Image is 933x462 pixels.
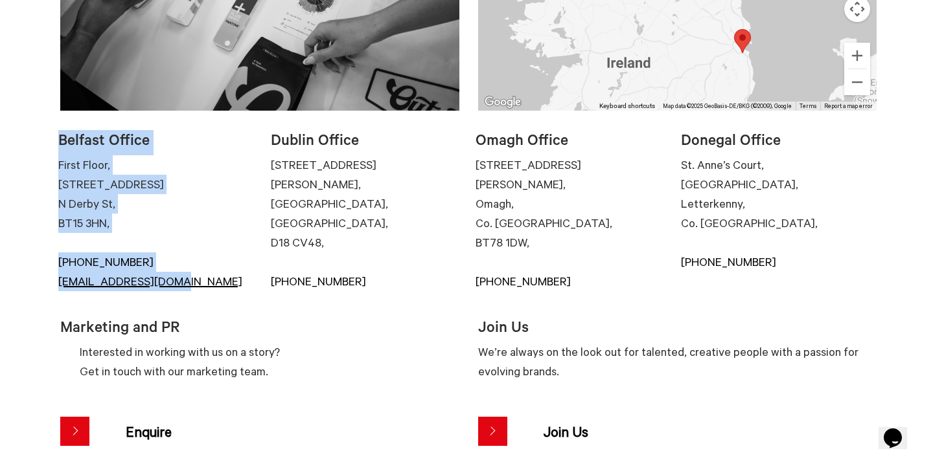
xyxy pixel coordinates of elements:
li: BT78 1DW, [476,233,664,252]
li: Marketing and PR [60,317,459,342]
li: N Derby St, [58,194,254,214]
li: [STREET_ADDRESS][PERSON_NAME], [476,155,664,194]
li: First Floor, [58,155,254,175]
a: Open this area in Google Maps (opens a new window) [481,94,524,111]
a: Terms (opens in new tab) [800,103,816,109]
li: Omagh, [476,194,664,214]
span: Enquire [91,412,206,450]
a: [PHONE_NUMBER] [476,252,664,291]
li: Omagh Office [476,130,664,155]
li: St. Anne’s Court, [681,155,870,175]
li: Letterkenny, [681,194,870,214]
a: [PHONE_NUMBER] [58,233,254,272]
button: Zoom out [844,69,870,95]
a: [PHONE_NUMBER] [271,252,459,291]
li: Dublin Office [271,130,459,155]
div: Hello World! [734,29,751,53]
span: Map data ©2025 GeoBasis-DE/BKG (©2009), Google [663,103,792,109]
button: Keyboard shortcuts [599,102,655,111]
span: Join Us [509,412,623,450]
a: [EMAIL_ADDRESS][DOMAIN_NAME] [58,272,254,291]
li: [GEOGRAPHIC_DATA], [271,194,459,214]
img: Google [481,94,524,111]
li: [STREET_ADDRESS] [58,175,254,194]
button: Zoom in [844,43,870,69]
li: Donegal Office [681,130,870,155]
li: [GEOGRAPHIC_DATA], [271,214,459,233]
a: Enquire [60,412,206,450]
li: Get in touch with our marketing team. [80,362,459,381]
iframe: chat widget [879,410,920,449]
a: [PHONE_NUMBER]‬ [681,233,870,272]
li: Interested in working with us on a story? [80,342,459,362]
a: Join Us [478,412,624,450]
li: [STREET_ADDRESS][PERSON_NAME], [271,155,459,194]
li: Co. [GEOGRAPHIC_DATA], [476,214,664,233]
li: Co. [GEOGRAPHIC_DATA], [681,214,870,233]
li: D18 CV48, [271,233,459,252]
li: Join Us [478,317,870,342]
li: [GEOGRAPHIC_DATA], [681,175,870,194]
li: We’re always on the look out for talented, creative people with a passion for evolving brands. [478,342,870,381]
li: Belfast Office [58,130,254,155]
a: Report a map error [824,103,873,109]
li: BT15 3HN, [58,214,254,233]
